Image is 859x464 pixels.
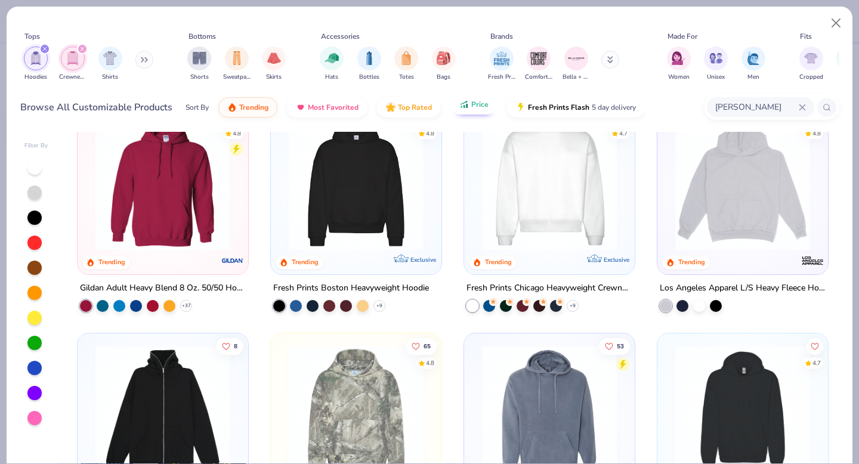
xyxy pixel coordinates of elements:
div: filter for Crewnecks [59,47,86,82]
div: filter for Hats [320,47,344,82]
span: Crewnecks [59,73,86,82]
div: Fits [800,31,812,42]
button: filter button [320,47,344,82]
div: Fresh Prints Chicago Heavyweight Crewneck [466,281,632,296]
img: Men Image [747,51,760,65]
span: Unisex [707,73,725,82]
button: filter button [704,47,728,82]
img: 91acfc32-fd48-4d6b-bdad-a4c1a30ac3fc [283,116,429,250]
span: Bottles [359,73,379,82]
img: Comfort Colors Image [530,50,548,67]
img: Fresh Prints Image [493,50,511,67]
button: filter button [24,47,48,82]
button: Like [406,338,437,354]
span: + 37 [182,302,191,310]
img: Women Image [672,51,685,65]
button: Close [825,12,848,35]
img: Cropped Image [804,51,818,65]
button: Like [599,338,630,354]
span: Hats [325,73,338,82]
img: 6531d6c5-84f2-4e2d-81e4-76e2114e47c4 [669,116,816,250]
span: Cropped [799,73,823,82]
img: Los Angeles Apparel logo [800,249,824,273]
span: Shirts [102,73,118,82]
button: filter button [394,47,418,82]
div: filter for Totes [394,47,418,82]
button: filter button [223,47,251,82]
div: 4.8 [426,358,434,367]
button: Like [217,338,244,354]
button: filter button [98,47,122,82]
div: filter for Fresh Prints [488,47,515,82]
div: Accessories [321,31,360,42]
div: 4.7 [619,129,628,138]
button: filter button [432,47,456,82]
button: filter button [525,47,552,82]
button: filter button [488,47,515,82]
div: 4.8 [426,129,434,138]
div: filter for Cropped [799,47,823,82]
div: filter for Hoodies [24,47,48,82]
span: Sweatpants [223,73,251,82]
button: Trending [218,97,277,117]
span: Skirts [266,73,282,82]
img: TopRated.gif [386,103,395,112]
span: Most Favorited [308,103,359,112]
div: 4.8 [812,129,821,138]
div: Los Angeles Apparel L/S Heavy Fleece Hoodie Po 14 Oz [660,281,826,296]
div: Filter By [24,141,48,150]
img: Crewnecks Image [66,51,79,65]
button: Top Rated [377,97,441,117]
span: + 9 [376,302,382,310]
img: Sweatpants Image [230,51,243,65]
div: Fresh Prints Boston Heavyweight Hoodie [273,281,429,296]
span: Hoodies [24,73,47,82]
span: Trending [239,103,268,112]
span: 8 [234,343,238,349]
img: Unisex Image [709,51,723,65]
button: filter button [799,47,823,82]
span: Comfort Colors [525,73,552,82]
div: Gildan Adult Heavy Blend 8 Oz. 50/50 Hooded Sweatshirt [80,281,246,296]
div: Made For [668,31,697,42]
button: filter button [262,47,286,82]
div: Tops [24,31,40,42]
div: filter for Shorts [187,47,211,82]
span: 5 day delivery [592,101,636,115]
span: Price [471,100,489,109]
img: trending.gif [227,103,237,112]
img: most_fav.gif [296,103,305,112]
div: Bottoms [189,31,216,42]
span: Exclusive [410,256,436,264]
div: filter for Bella + Canvas [563,47,590,82]
span: 65 [424,343,431,349]
button: filter button [357,47,381,82]
img: Shorts Image [193,51,206,65]
div: filter for Unisex [704,47,728,82]
img: 01756b78-01f6-4cc6-8d8a-3c30c1a0c8ac [89,116,236,250]
span: Bags [437,73,450,82]
img: Bags Image [437,51,450,65]
button: filter button [741,47,765,82]
img: Bottles Image [363,51,376,65]
div: Sort By [186,102,209,113]
img: Skirts Image [267,51,281,65]
img: Hoodies Image [29,51,42,65]
div: filter for Sweatpants [223,47,251,82]
span: + 9 [570,302,576,310]
button: filter button [59,47,86,82]
img: Gildan logo [221,249,245,273]
div: filter for Bags [432,47,456,82]
span: Top Rated [398,103,432,112]
button: filter button [667,47,691,82]
div: filter for Bottles [357,47,381,82]
button: filter button [563,47,590,82]
span: Men [747,73,759,82]
span: Fresh Prints [488,73,515,82]
img: Hats Image [325,51,339,65]
span: Fresh Prints Flash [528,103,589,112]
div: filter for Comfort Colors [525,47,552,82]
button: Price [450,94,498,115]
span: Women [668,73,690,82]
span: Exclusive [604,256,629,264]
